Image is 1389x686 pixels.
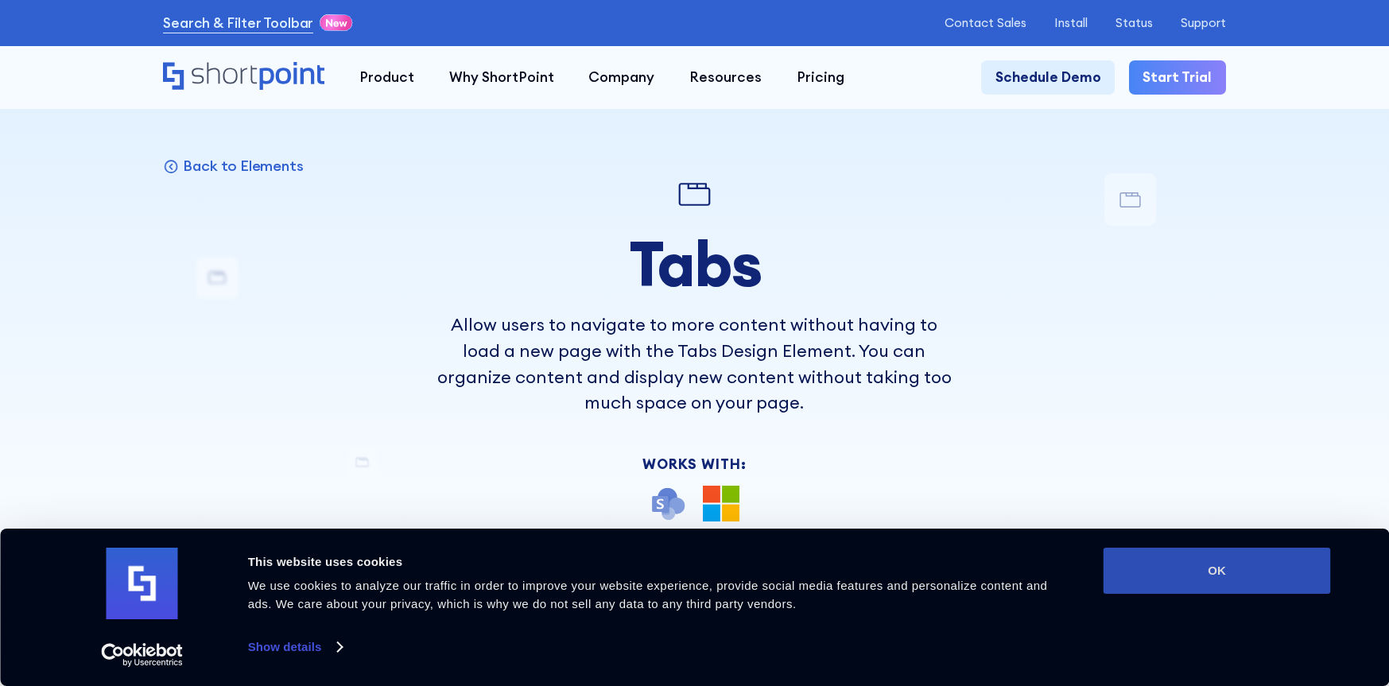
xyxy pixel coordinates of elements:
[779,60,862,95] a: Pricing
[107,548,178,619] img: logo
[163,157,303,176] a: Back to Elements
[650,486,686,522] img: SharePoint icon
[588,67,654,87] div: Company
[1115,16,1153,30] a: Status
[689,67,762,87] div: Resources
[703,486,739,522] img: Microsoft 365 logo
[673,173,715,215] img: Tabs
[72,643,211,667] a: Usercentrics Cookiebot - opens in a new window
[945,16,1026,30] a: Contact Sales
[248,552,1068,572] div: This website uses cookies
[359,67,414,87] div: Product
[248,635,342,659] a: Show details
[1054,16,1088,30] a: Install
[1103,502,1389,686] iframe: Chat Widget
[449,67,554,87] div: Why ShortPoint
[434,458,955,471] div: Works With:
[1129,60,1226,95] a: Start Trial
[1181,16,1226,30] a: Support
[672,60,779,95] a: Resources
[432,60,572,95] a: Why ShortPoint
[797,67,844,87] div: Pricing
[248,579,1048,610] span: We use cookies to analyze our traffic in order to improve your website experience, provide social...
[434,229,955,297] h1: Tabs
[342,60,432,95] a: Product
[434,312,955,416] p: Allow users to navigate to more content without having to load a new page with the Tabs Design El...
[163,62,324,92] a: Home
[1104,548,1331,594] button: OK
[183,157,303,176] p: Back to Elements
[571,60,672,95] a: Company
[981,60,1115,95] a: Schedule Demo
[163,13,313,33] a: Search & Filter Toolbar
